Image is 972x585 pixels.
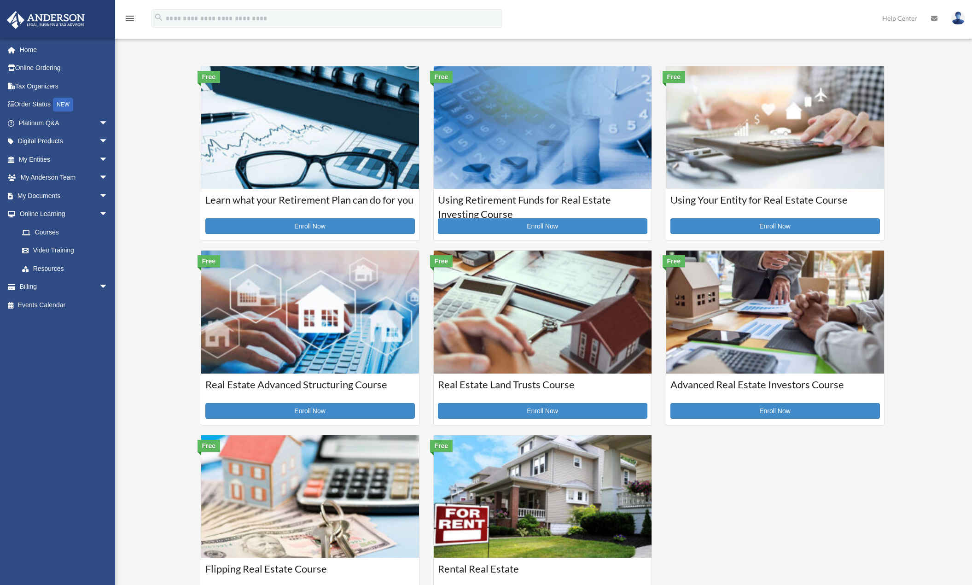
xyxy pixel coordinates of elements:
div: NEW [53,98,73,111]
a: Digital Productsarrow_drop_down [6,132,122,151]
span: arrow_drop_down [99,132,117,151]
a: Enroll Now [205,218,415,234]
span: arrow_drop_down [99,169,117,187]
a: Enroll Now [670,403,880,419]
span: arrow_drop_down [99,150,117,169]
img: User Pic [951,12,965,25]
h3: Flipping Real Estate Course [205,562,415,585]
div: Free [430,255,453,267]
a: Billingarrow_drop_down [6,278,122,296]
h3: Advanced Real Estate Investors Course [670,378,880,401]
i: menu [124,13,135,24]
a: Enroll Now [438,403,647,419]
div: Free [663,71,686,83]
a: Online Ordering [6,59,122,77]
img: Anderson Advisors Platinum Portal [4,11,87,29]
i: search [154,12,164,23]
h3: Using Your Entity for Real Estate Course [670,193,880,216]
div: Free [198,71,221,83]
div: Free [430,71,453,83]
a: My Entitiesarrow_drop_down [6,150,122,169]
a: My Documentsarrow_drop_down [6,187,122,205]
h3: Learn what your Retirement Plan can do for you [205,193,415,216]
a: Home [6,41,122,59]
h3: Using Retirement Funds for Real Estate Investing Course [438,193,647,216]
a: Resources [13,259,122,278]
div: Free [663,255,686,267]
a: menu [124,16,135,24]
span: arrow_drop_down [99,205,117,224]
h3: Real Estate Advanced Structuring Course [205,378,415,401]
a: Enroll Now [205,403,415,419]
a: Online Learningarrow_drop_down [6,205,122,223]
a: Courses [13,223,117,241]
a: Enroll Now [670,218,880,234]
a: Tax Organizers [6,77,122,95]
span: arrow_drop_down [99,187,117,205]
span: arrow_drop_down [99,278,117,297]
div: Free [198,255,221,267]
a: Video Training [13,241,122,260]
div: Free [198,440,221,452]
span: arrow_drop_down [99,114,117,133]
a: Events Calendar [6,296,122,314]
a: Platinum Q&Aarrow_drop_down [6,114,122,132]
h3: Rental Real Estate [438,562,647,585]
div: Free [430,440,453,452]
a: Order StatusNEW [6,95,122,114]
a: My Anderson Teamarrow_drop_down [6,169,122,187]
a: Enroll Now [438,218,647,234]
h3: Real Estate Land Trusts Course [438,378,647,401]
